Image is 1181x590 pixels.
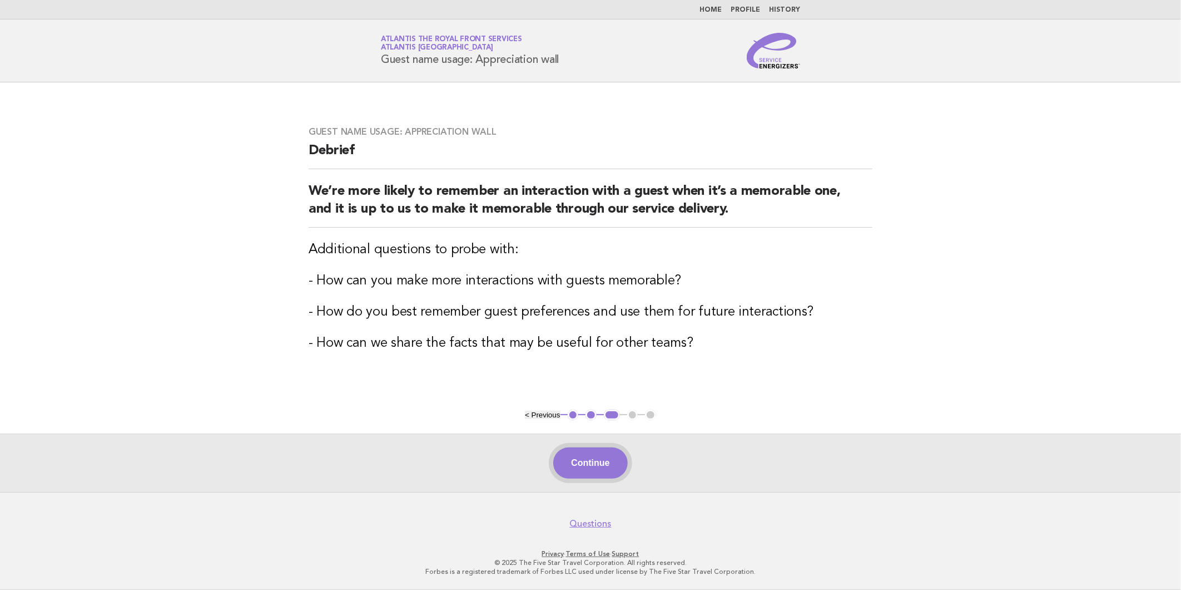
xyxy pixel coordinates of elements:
[542,550,564,558] a: Privacy
[309,335,872,352] h3: - How can we share the facts that may be useful for other teams?
[769,7,800,13] a: History
[699,7,722,13] a: Home
[381,36,559,65] h1: Guest name usage: Appreciation wall
[309,272,872,290] h3: - How can you make more interactions with guests memorable?
[250,558,931,567] p: © 2025 The Five Star Travel Corporation. All rights reserved.
[250,549,931,558] p: · ·
[612,550,639,558] a: Support
[731,7,760,13] a: Profile
[566,550,611,558] a: Terms of Use
[585,410,597,421] button: 2
[568,410,579,421] button: 1
[309,241,872,259] h3: Additional questions to probe with:
[250,567,931,576] p: Forbes is a registered trademark of Forbes LLC used under license by The Five Star Travel Corpora...
[309,142,872,169] h2: Debrief
[570,518,612,529] a: Questions
[747,33,800,68] img: Service Energizers
[553,448,627,479] button: Continue
[381,36,522,51] a: Atlantis The Royal Front ServicesAtlantis [GEOGRAPHIC_DATA]
[604,410,620,421] button: 3
[309,183,872,228] h2: We’re more likely to remember an interaction with a guest when it’s a memorable one, and it is up...
[309,126,872,137] h3: Guest name usage: Appreciation wall
[381,45,493,52] span: Atlantis [GEOGRAPHIC_DATA]
[309,303,872,321] h3: - How do you best remember guest preferences and use them for future interactions?
[525,411,560,419] button: < Previous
